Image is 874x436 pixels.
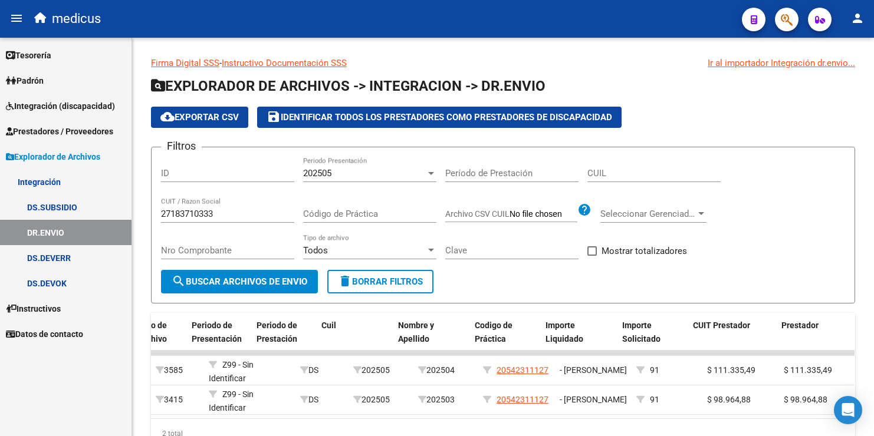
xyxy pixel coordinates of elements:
[707,365,755,375] span: $ 111.335,49
[418,393,474,407] div: 202503
[327,270,433,293] button: Borrar Filtros
[6,302,61,315] span: Instructivos
[617,313,688,352] datatable-header-cell: Importe Solicitado
[303,168,331,179] span: 202505
[151,57,855,70] p: -
[156,393,199,407] div: 3415
[222,58,347,68] a: Instructivo Documentación SSS
[510,209,577,220] input: Archivo CSV CUIL
[784,395,827,404] span: $ 98.964,88
[688,313,777,352] datatable-header-cell: CUIT Prestador
[187,313,252,352] datatable-header-cell: Periodo de Presentación
[303,245,328,256] span: Todos
[160,110,175,124] mat-icon: cloud_download
[6,328,83,341] span: Datos de contacto
[257,321,297,343] span: Periodo de Prestación
[192,321,242,343] span: Periodo de Presentación
[650,365,659,375] span: 91
[475,321,512,343] span: Codigo de Práctica
[52,6,101,32] span: medicus
[161,270,318,293] button: Buscar Archivos de Envio
[321,321,336,330] span: Cuil
[781,321,819,330] span: Prestador
[418,364,474,377] div: 202504
[139,321,167,343] span: Tipo de Archivo
[497,395,548,404] span: 20542311127
[151,58,219,68] a: Firma Digital SSS
[151,78,546,94] span: EXPLORADOR DE ARCHIVOS -> INTEGRACION -> DR.ENVIO
[267,110,281,124] mat-icon: save
[784,365,832,375] span: $ 111.335,49
[160,112,239,123] span: Exportar CSV
[6,49,51,62] span: Tesorería
[622,321,661,343] span: Importe Solicitado
[650,395,659,404] span: 91
[560,365,627,375] span: - [PERSON_NAME]
[338,274,352,288] mat-icon: delete
[353,393,409,407] div: 202505
[257,107,622,128] button: Identificar todos los Prestadores como Prestadores de Discapacidad
[161,138,202,154] h3: Filtros
[172,276,307,287] span: Buscar Archivos de Envio
[151,107,248,128] button: Exportar CSV
[317,313,393,352] datatable-header-cell: Cuil
[6,125,113,138] span: Prestadores / Proveedores
[267,112,612,123] span: Identificar todos los Prestadores como Prestadores de Discapacidad
[209,389,254,412] span: Z99 - Sin Identificar
[470,313,541,352] datatable-header-cell: Codigo de Práctica
[445,209,510,219] span: Archivo CSV CUIL
[6,74,44,87] span: Padrón
[6,150,100,163] span: Explorador de Archivos
[850,11,865,25] mat-icon: person
[9,11,24,25] mat-icon: menu
[602,244,687,258] span: Mostrar totalizadores
[156,364,199,377] div: 3585
[252,313,317,352] datatable-header-cell: Periodo de Prestación
[398,321,434,343] span: Nombre y Apellido
[134,313,187,352] datatable-header-cell: Tipo de Archivo
[693,321,750,330] span: CUIT Prestador
[707,395,751,404] span: $ 98.964,88
[708,57,855,70] div: Ir al importador Integración dr.envio...
[541,313,617,352] datatable-header-cell: Importe Liquidado
[600,209,696,219] span: Seleccionar Gerenciador
[209,360,254,383] span: Z99 - Sin Identificar
[172,274,186,288] mat-icon: search
[834,396,862,424] div: Open Intercom Messenger
[300,393,344,407] div: DS
[6,100,115,113] span: Integración (discapacidad)
[338,276,423,287] span: Borrar Filtros
[497,365,548,375] span: 20542311127
[560,395,627,404] span: - [PERSON_NAME]
[393,313,470,352] datatable-header-cell: Nombre y Apellido
[777,313,865,352] datatable-header-cell: Prestador
[300,364,344,377] div: DS
[577,203,592,217] mat-icon: help
[546,321,583,343] span: Importe Liquidado
[353,364,409,377] div: 202505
